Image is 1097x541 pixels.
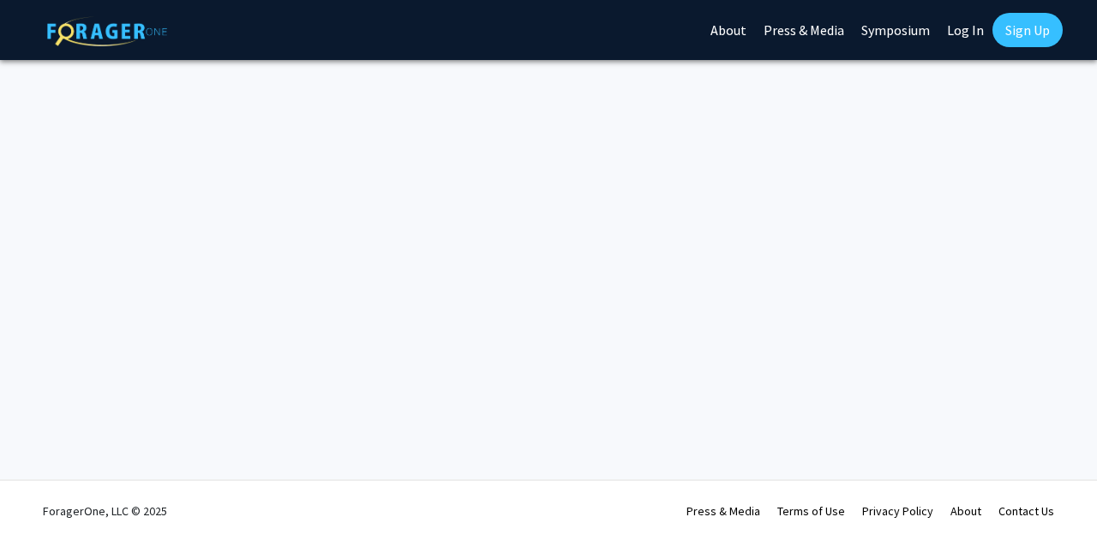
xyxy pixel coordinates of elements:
a: Contact Us [998,503,1054,519]
a: Terms of Use [777,503,845,519]
img: ForagerOne Logo [47,16,167,46]
div: ForagerOne, LLC © 2025 [43,481,167,541]
a: Sign Up [992,13,1063,47]
a: Privacy Policy [862,503,933,519]
a: About [950,503,981,519]
a: Press & Media [686,503,760,519]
